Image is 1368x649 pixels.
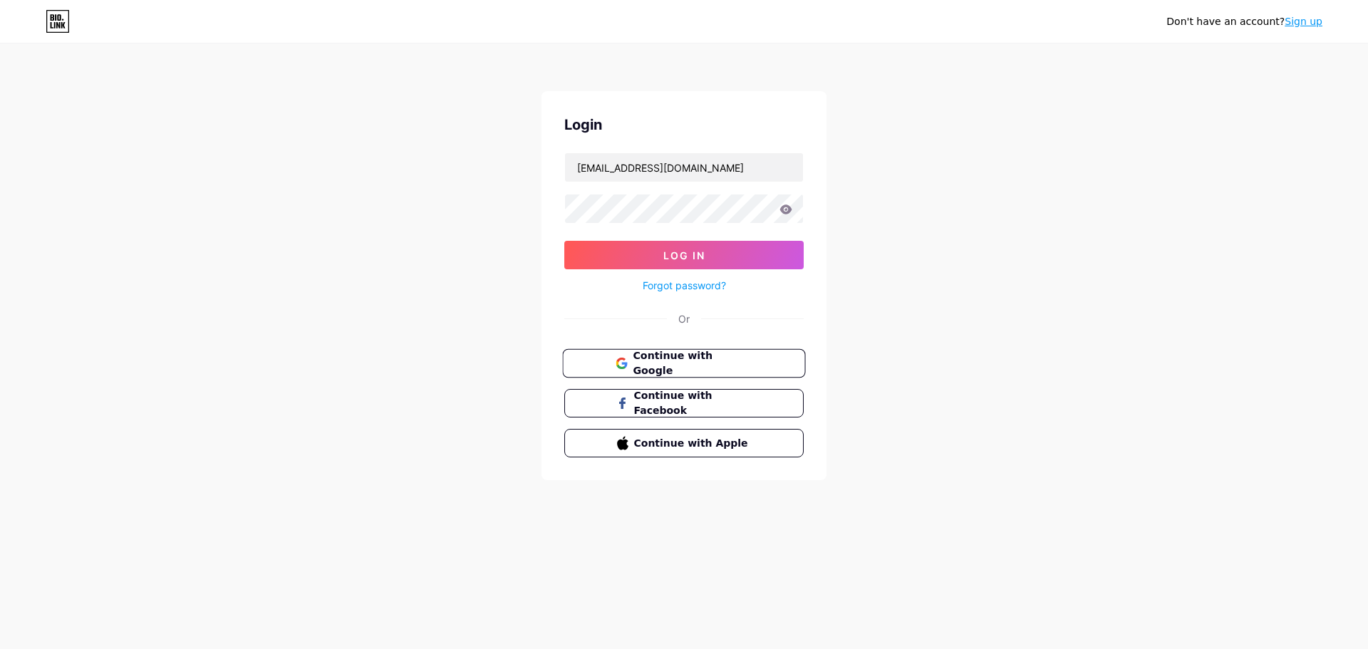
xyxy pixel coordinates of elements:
button: Continue with Apple [564,429,804,457]
div: Don't have an account? [1166,14,1322,29]
input: Username [565,153,803,182]
div: Or [678,311,690,326]
a: Forgot password? [643,278,726,293]
div: Login [564,114,804,135]
a: Sign up [1285,16,1322,27]
span: Continue with Google [633,348,752,379]
span: Continue with Facebook [634,388,752,418]
span: Log In [663,249,705,261]
span: Continue with Apple [634,436,752,451]
a: Continue with Google [564,349,804,378]
button: Log In [564,241,804,269]
button: Continue with Facebook [564,389,804,417]
button: Continue with Google [562,349,805,378]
